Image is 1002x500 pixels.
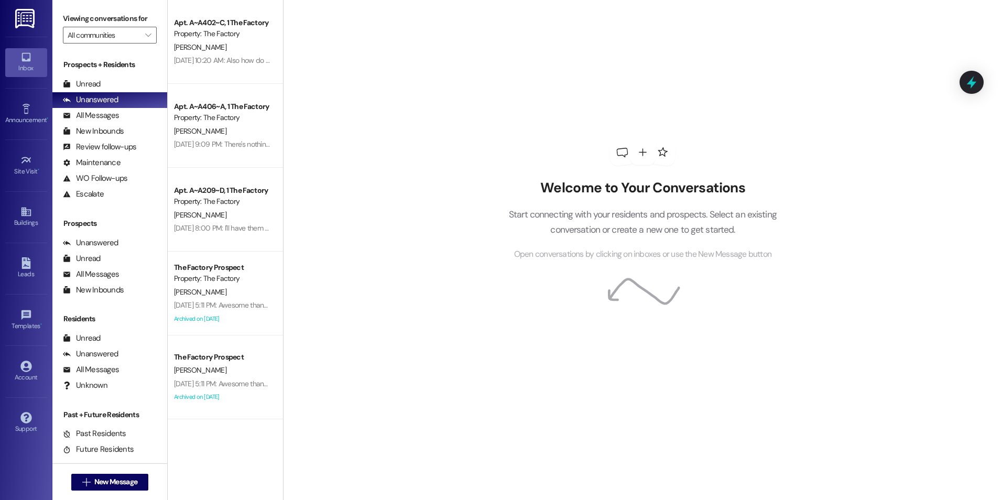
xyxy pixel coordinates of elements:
[174,262,271,273] div: The Factory Prospect
[493,207,792,237] p: Start connecting with your residents and prospects. Select an existing conversation or create a n...
[174,300,274,310] div: [DATE] 5:11 PM: Awesome thanks !
[5,409,47,437] a: Support
[38,166,39,173] span: •
[63,269,119,280] div: All Messages
[5,254,47,282] a: Leads
[63,189,104,200] div: Escalate
[174,287,226,297] span: [PERSON_NAME]
[5,306,47,334] a: Templates •
[63,126,124,137] div: New Inbounds
[174,17,271,28] div: Apt. A~A402~C, 1 The Factory
[5,203,47,231] a: Buildings
[94,476,137,487] span: New Message
[174,210,226,220] span: [PERSON_NAME]
[514,248,771,261] span: Open conversations by clicking on inboxes or use the New Message button
[63,94,118,105] div: Unanswered
[5,48,47,77] a: Inbox
[82,478,90,486] i: 
[15,9,37,28] img: ResiDesk Logo
[63,142,136,153] div: Review follow-ups
[63,10,157,27] label: Viewing conversations for
[493,180,792,197] h2: Welcome to Your Conversations
[173,312,272,325] div: Archived on [DATE]
[40,321,42,328] span: •
[63,380,107,391] div: Unknown
[174,379,274,388] div: [DATE] 5:11 PM: Awesome thanks !
[68,27,140,44] input: All communities
[173,390,272,404] div: Archived on [DATE]
[5,357,47,386] a: Account
[63,237,118,248] div: Unanswered
[174,56,332,65] div: [DATE] 10:20 AM: Also how do I get my parking pass,
[52,313,167,324] div: Residents
[63,157,121,168] div: Maintenance
[63,364,119,375] div: All Messages
[174,126,226,136] span: [PERSON_NAME]
[174,185,271,196] div: Apt. A~A209~D, 1 The Factory
[174,223,534,233] div: [DATE] 8:00 PM: I'll have them take a look at it, if they don't have a notification could you dir...
[71,474,149,491] button: New Message
[52,59,167,70] div: Prospects + Residents
[63,333,101,344] div: Unread
[63,285,124,296] div: New Inbounds
[63,349,118,360] div: Unanswered
[63,428,126,439] div: Past Residents
[145,31,151,39] i: 
[174,273,271,284] div: Property: The Factory
[52,218,167,229] div: Prospects
[174,28,271,39] div: Property: The Factory
[174,42,226,52] span: [PERSON_NAME]
[63,110,119,121] div: All Messages
[52,409,167,420] div: Past + Future Residents
[174,196,271,207] div: Property: The Factory
[174,101,271,112] div: Apt. A~A406~A, 1 The Factory
[174,352,271,363] div: The Factory Prospect
[174,112,271,123] div: Property: The Factory
[63,173,127,184] div: WO Follow-ups
[47,115,48,122] span: •
[63,79,101,90] div: Unread
[174,365,226,375] span: [PERSON_NAME]
[5,151,47,180] a: Site Visit •
[63,253,101,264] div: Unread
[63,444,134,455] div: Future Residents
[174,139,400,149] div: [DATE] 9:09 PM: There's nothing on our end that says it needs to be signed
